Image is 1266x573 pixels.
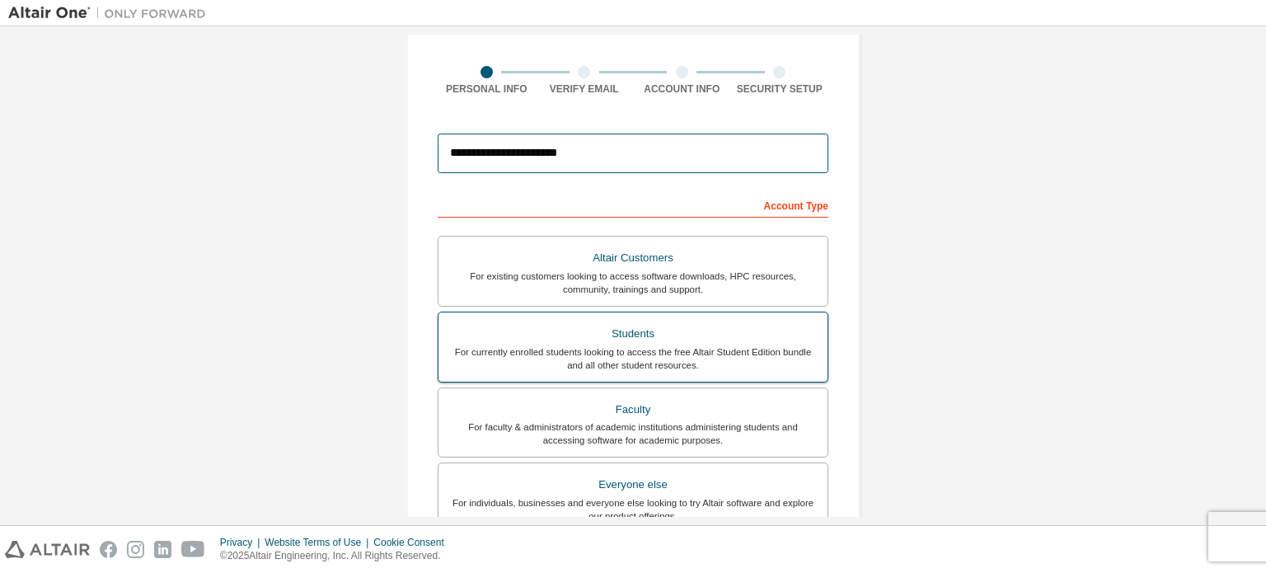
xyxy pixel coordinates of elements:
[100,541,117,558] img: facebook.svg
[5,541,90,558] img: altair_logo.svg
[8,5,214,21] img: Altair One
[373,536,453,549] div: Cookie Consent
[448,420,818,447] div: For faculty & administrators of academic institutions administering students and accessing softwa...
[448,247,818,270] div: Altair Customers
[220,549,454,563] p: © 2025 Altair Engineering, Inc. All Rights Reserved.
[448,398,818,421] div: Faculty
[731,82,829,96] div: Security Setup
[633,82,731,96] div: Account Info
[265,536,373,549] div: Website Terms of Use
[181,541,205,558] img: youtube.svg
[448,322,818,345] div: Students
[448,345,818,372] div: For currently enrolled students looking to access the free Altair Student Edition bundle and all ...
[536,82,634,96] div: Verify Email
[448,496,818,523] div: For individuals, businesses and everyone else looking to try Altair software and explore our prod...
[438,82,536,96] div: Personal Info
[438,191,828,218] div: Account Type
[448,270,818,296] div: For existing customers looking to access software downloads, HPC resources, community, trainings ...
[127,541,144,558] img: instagram.svg
[154,541,171,558] img: linkedin.svg
[220,536,265,549] div: Privacy
[448,473,818,496] div: Everyone else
